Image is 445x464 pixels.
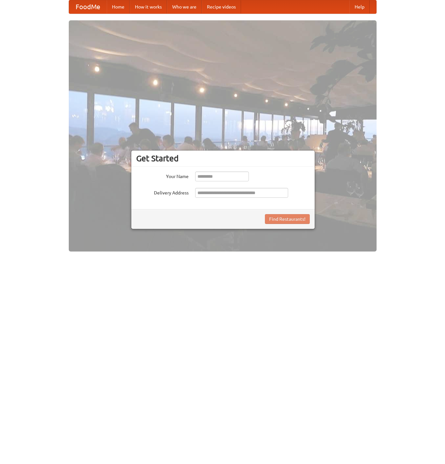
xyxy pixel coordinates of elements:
[167,0,202,13] a: Who we are
[136,171,189,180] label: Your Name
[265,214,310,224] button: Find Restaurants!
[349,0,370,13] a: Help
[136,188,189,196] label: Delivery Address
[130,0,167,13] a: How it works
[136,153,310,163] h3: Get Started
[69,0,107,13] a: FoodMe
[202,0,241,13] a: Recipe videos
[107,0,130,13] a: Home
